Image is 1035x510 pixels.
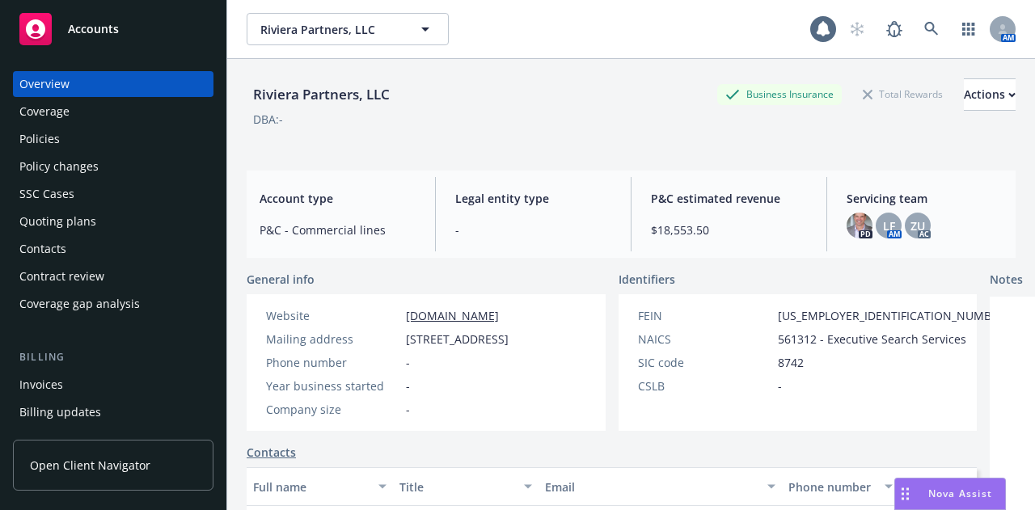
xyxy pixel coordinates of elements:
[260,21,400,38] span: Riviera Partners, LLC
[406,401,410,418] span: -
[253,111,283,128] div: DBA: -
[260,221,416,238] span: P&C - Commercial lines
[717,84,842,104] div: Business Insurance
[651,221,807,238] span: $18,553.50
[13,71,213,97] a: Overview
[19,126,60,152] div: Policies
[13,349,213,365] div: Billing
[260,190,416,207] span: Account type
[266,377,399,394] div: Year business started
[68,23,119,36] span: Accounts
[894,478,1006,510] button: Nova Assist
[778,377,782,394] span: -
[19,399,101,425] div: Billing updates
[847,190,1003,207] span: Servicing team
[964,78,1016,111] button: Actions
[19,291,140,317] div: Coverage gap analysis
[990,271,1023,290] span: Notes
[638,307,771,324] div: FEIN
[899,467,977,506] button: Key contact
[841,13,873,45] a: Start snowing
[895,478,915,509] div: Drag to move
[915,13,948,45] a: Search
[13,6,213,52] a: Accounts
[13,181,213,207] a: SSC Cases
[928,487,992,500] span: Nova Assist
[247,444,296,461] a: Contacts
[13,263,213,289] a: Contract review
[847,213,872,238] img: photo
[406,308,499,323] a: [DOMAIN_NAME]
[19,181,74,207] div: SSC Cases
[247,84,396,105] div: Riviera Partners, LLC
[19,372,63,398] div: Invoices
[545,478,758,495] div: Email
[455,221,611,238] span: -
[878,13,910,45] a: Report a Bug
[30,457,150,474] span: Open Client Navigator
[19,154,99,179] div: Policy changes
[13,99,213,124] a: Coverage
[638,377,771,394] div: CSLB
[13,154,213,179] a: Policy changes
[247,271,315,288] span: General info
[253,478,369,495] div: Full name
[266,354,399,371] div: Phone number
[19,71,70,97] div: Overview
[619,271,675,288] span: Identifiers
[13,236,213,262] a: Contacts
[883,217,895,234] span: LF
[778,307,1009,324] span: [US_EMPLOYER_IDENTIFICATION_NUMBER]
[247,467,393,506] button: Full name
[247,13,449,45] button: Riviera Partners, LLC
[855,84,951,104] div: Total Rewards
[13,291,213,317] a: Coverage gap analysis
[13,126,213,152] a: Policies
[910,217,925,234] span: ZU
[13,399,213,425] a: Billing updates
[788,478,874,495] div: Phone number
[953,13,985,45] a: Switch app
[778,354,804,371] span: 8742
[964,79,1016,110] div: Actions
[19,263,104,289] div: Contract review
[13,372,213,398] a: Invoices
[406,331,509,348] span: [STREET_ADDRESS]
[399,478,515,495] div: Title
[19,99,70,124] div: Coverage
[778,331,966,348] span: 561312 - Executive Search Services
[651,190,807,207] span: P&C estimated revenue
[539,467,782,506] button: Email
[638,331,771,348] div: NAICS
[406,377,410,394] span: -
[266,307,399,324] div: Website
[13,209,213,234] a: Quoting plans
[19,236,66,262] div: Contacts
[266,401,399,418] div: Company size
[638,354,771,371] div: SIC code
[19,209,96,234] div: Quoting plans
[455,190,611,207] span: Legal entity type
[406,354,410,371] span: -
[393,467,539,506] button: Title
[782,467,898,506] button: Phone number
[266,331,399,348] div: Mailing address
